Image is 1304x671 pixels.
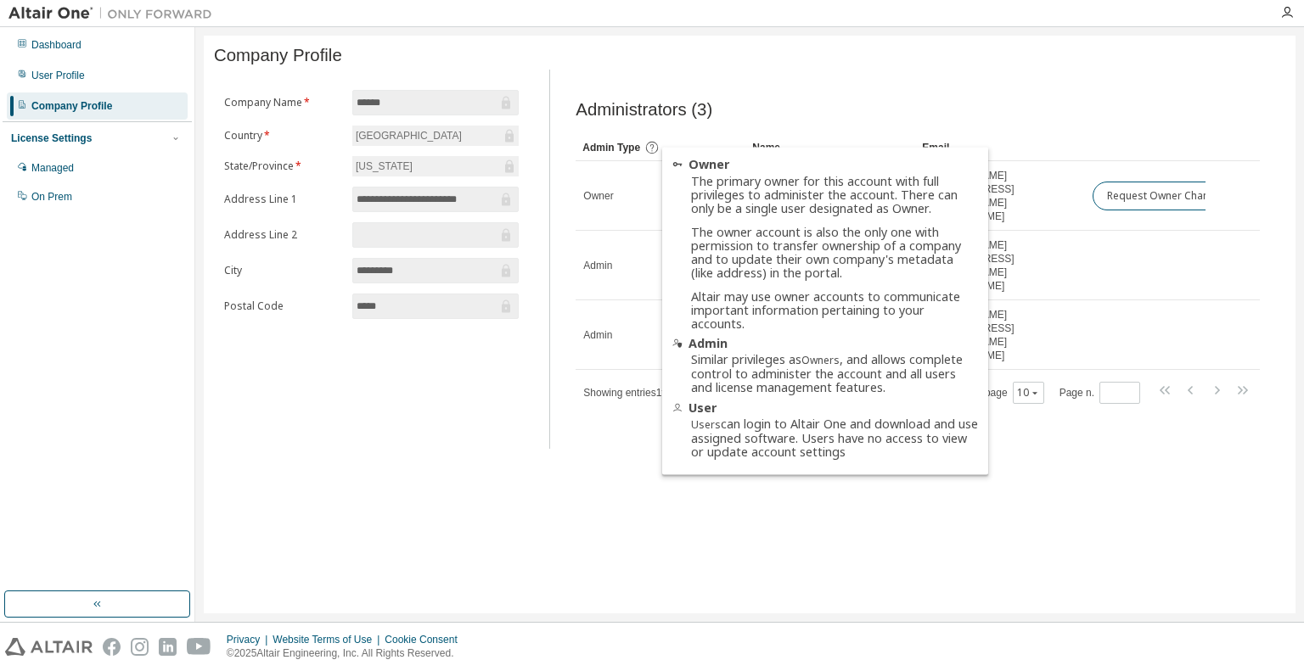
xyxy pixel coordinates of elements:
span: [PERSON_NAME][EMAIL_ADDRESS][PERSON_NAME][DOMAIN_NAME] [923,169,1077,223]
label: City [224,264,342,277]
div: User [672,400,978,414]
label: Address Line 1 [224,193,342,206]
div: [GEOGRAPHIC_DATA] [353,126,464,145]
div: Cookie Consent [385,633,467,646]
em: Owners [801,353,840,367]
div: Website Terms of Use [273,633,385,646]
div: Managed [31,161,74,175]
div: Similar privileges as , and allows complete control to administer the account and all users and l... [691,353,978,394]
button: 10 [1017,386,1040,400]
div: User Profile [31,69,85,82]
img: instagram.svg [131,638,149,656]
div: [GEOGRAPHIC_DATA] [352,126,519,146]
span: Items per page [940,382,1044,404]
span: Page n. [1059,382,1140,404]
div: Privacy [227,633,273,646]
img: Altair One [8,5,221,22]
div: [US_STATE] [353,157,415,176]
span: Admin [583,328,612,342]
div: Name [752,134,908,161]
span: Company Profile [214,46,342,65]
label: Country [224,129,342,143]
button: Request Owner Change [1093,182,1236,210]
div: Email [922,134,1078,161]
p: © 2025 Altair Engineering, Inc. All Rights Reserved. [227,646,468,661]
img: facebook.svg [103,638,121,656]
span: Admin Type [582,142,640,154]
label: Postal Code [224,299,342,313]
div: On Prem [31,190,72,204]
div: Owner [672,158,978,171]
div: Dashboard [31,38,81,52]
label: Company Name [224,96,342,109]
label: State/Province [224,159,342,173]
em: Users [691,417,721,432]
span: Owner [583,189,613,203]
img: altair_logo.svg [5,638,93,656]
img: linkedin.svg [159,638,177,656]
label: Address Line 2 [224,228,342,242]
span: Administrators (3) [576,100,712,120]
div: The primary owner for this account with full privileges to administer the account. There can only... [691,174,978,330]
span: [PERSON_NAME][EMAIL_ADDRESS][PERSON_NAME][DOMAIN_NAME] [923,308,1077,362]
div: License Settings [11,131,92,145]
div: [US_STATE] [352,156,519,176]
img: youtube.svg [187,638,211,656]
span: Admin [583,259,612,272]
div: can login to Altair One and download and use assigned software. Users have no access to view or u... [691,417,978,459]
div: Company Profile [31,99,112,113]
span: [PERSON_NAME][EMAIL_ADDRESS][PERSON_NAME][DOMAIN_NAME] [923,238,1077,293]
span: Showing entries 1 through 3 of 3 [583,387,716,399]
div: Admin [672,336,978,349]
